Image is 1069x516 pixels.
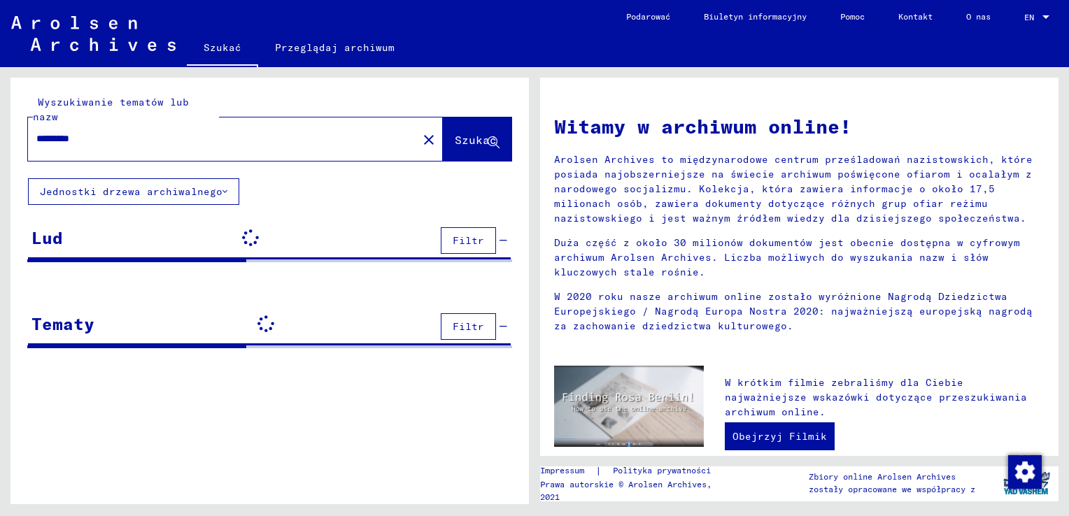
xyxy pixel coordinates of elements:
a: Szukać [187,31,258,67]
span: Szukać [455,133,497,147]
a: Polityka prywatności [602,464,728,478]
p: zostały opracowane we współpracy z [809,483,975,496]
img: Arolsen_neg.svg [11,16,176,51]
img: video.jpg [554,366,704,447]
img: yv_logo.png [1000,466,1053,501]
span: Filtr [453,234,484,247]
mat-label: Wyszukiwanie tematów lub nazw [33,96,189,123]
div: Lud [31,225,63,250]
span: Filtr [453,320,484,333]
div: Tematy [31,311,94,336]
p: Zbiory online Arolsen Archives [809,471,975,483]
mat-icon: close [420,131,437,148]
button: Filtr [441,227,496,254]
span: EN [1024,13,1040,22]
button: Jasny [415,125,443,153]
button: Filtr [441,313,496,340]
button: Szukać [443,117,511,161]
p: Duża część z około 30 milionów dokumentów jest obecnie dostępna w cyfrowym archiwum Arolsen Archi... [554,236,1045,280]
a: Impressum [540,464,595,478]
font: Jednostki drzewa archiwalnego [40,185,222,198]
p: Arolsen Archives to międzynarodowe centrum prześladowań nazistowskich, które posiada najobszernie... [554,152,1045,226]
button: Jednostki drzewa archiwalnego [28,178,239,205]
a: Obejrzyj Filmik [725,422,835,450]
a: Przeglądaj archiwum [258,31,411,64]
h1: Witamy w archiwum online! [554,112,1045,141]
p: W krótkim filmie zebraliśmy dla Ciebie najważniejsze wskazówki dotyczące przeszukiwania archiwum ... [725,375,1045,420]
img: Zmienianie zgody [1008,455,1042,489]
p: Prawa autorskie © Arolsen Archives, 2021 [540,478,734,503]
p: W 2020 roku nasze archiwum online zostało wyróżnione Nagrodą Dziedzictwa Europejskiego / Nagrodą ... [554,289,1045,334]
font: | [595,464,602,478]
